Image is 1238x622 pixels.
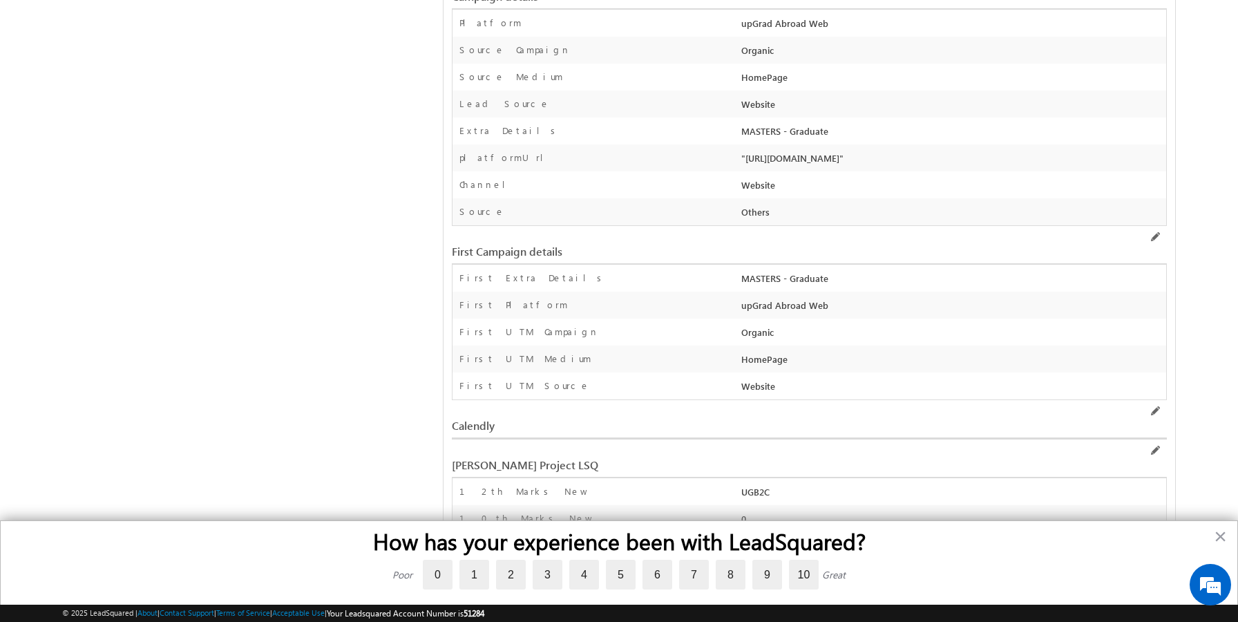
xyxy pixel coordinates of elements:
label: Lead Source [459,97,550,110]
div: upGrad Abroad Web [738,17,1166,36]
a: Acceptable Use [272,608,325,617]
label: 0 [423,560,453,590]
span: © 2025 LeadSquared | | | | | [62,607,484,620]
div: First Campaign details [452,245,922,258]
label: 5 [606,560,636,590]
label: platformUrl [459,151,554,164]
label: 10 [789,560,819,590]
label: 3 [533,560,562,590]
div: Others [738,205,1166,225]
h2: How has your experience been with LeadSquared? [28,528,1210,554]
div: HomePage [738,70,1166,90]
label: 12th Marks New [459,485,589,498]
label: Platform [459,17,522,29]
span: 51284 [464,608,484,619]
div: MASTERS - Graduate [738,124,1166,144]
label: Source [459,205,505,218]
a: Contact Support [160,608,214,617]
div: "[URL][DOMAIN_NAME]" [738,151,1166,171]
label: First UTM Campaign [459,326,599,338]
textarea: Type your message and click 'Submit' [18,128,252,414]
div: HomePage [738,352,1166,372]
div: Great [822,568,846,581]
label: 4 [569,560,599,590]
div: Leave a message [72,73,232,91]
div: 0 [738,512,1166,531]
label: 1 [459,560,489,590]
a: About [137,608,158,617]
label: 8 [716,560,745,590]
div: Minimize live chat window [227,7,260,40]
div: Website [738,178,1166,198]
div: Website [738,97,1166,117]
div: [PERSON_NAME] Project LSQ [452,459,922,471]
div: Calendly [452,420,922,432]
span: Your Leadsquared Account Number is [327,608,484,619]
button: Close [1214,525,1227,547]
div: Poor [392,568,412,581]
div: MASTERS - Graduate [738,272,1166,291]
div: Website [738,379,1166,399]
label: Source Medium [459,70,563,83]
em: Submit [202,426,251,444]
label: Extra Details [459,124,560,137]
label: First Platform [459,299,568,311]
label: 6 [642,560,672,590]
label: Channel [459,178,516,191]
div: UGB2C [738,485,1166,505]
div: Organic [738,44,1166,63]
label: Source Campaign [459,44,571,56]
label: 9 [752,560,782,590]
label: First UTM Source [459,379,590,392]
div: upGrad Abroad Web [738,299,1166,318]
label: 2 [496,560,526,590]
div: Organic [738,326,1166,345]
label: 7 [679,560,709,590]
label: First UTM Medium [459,352,591,365]
img: d_60004797649_company_0_60004797649 [23,73,58,91]
a: Terms of Service [216,608,270,617]
label: 10th Marks New [459,512,593,525]
label: First Extra Details [459,272,607,284]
